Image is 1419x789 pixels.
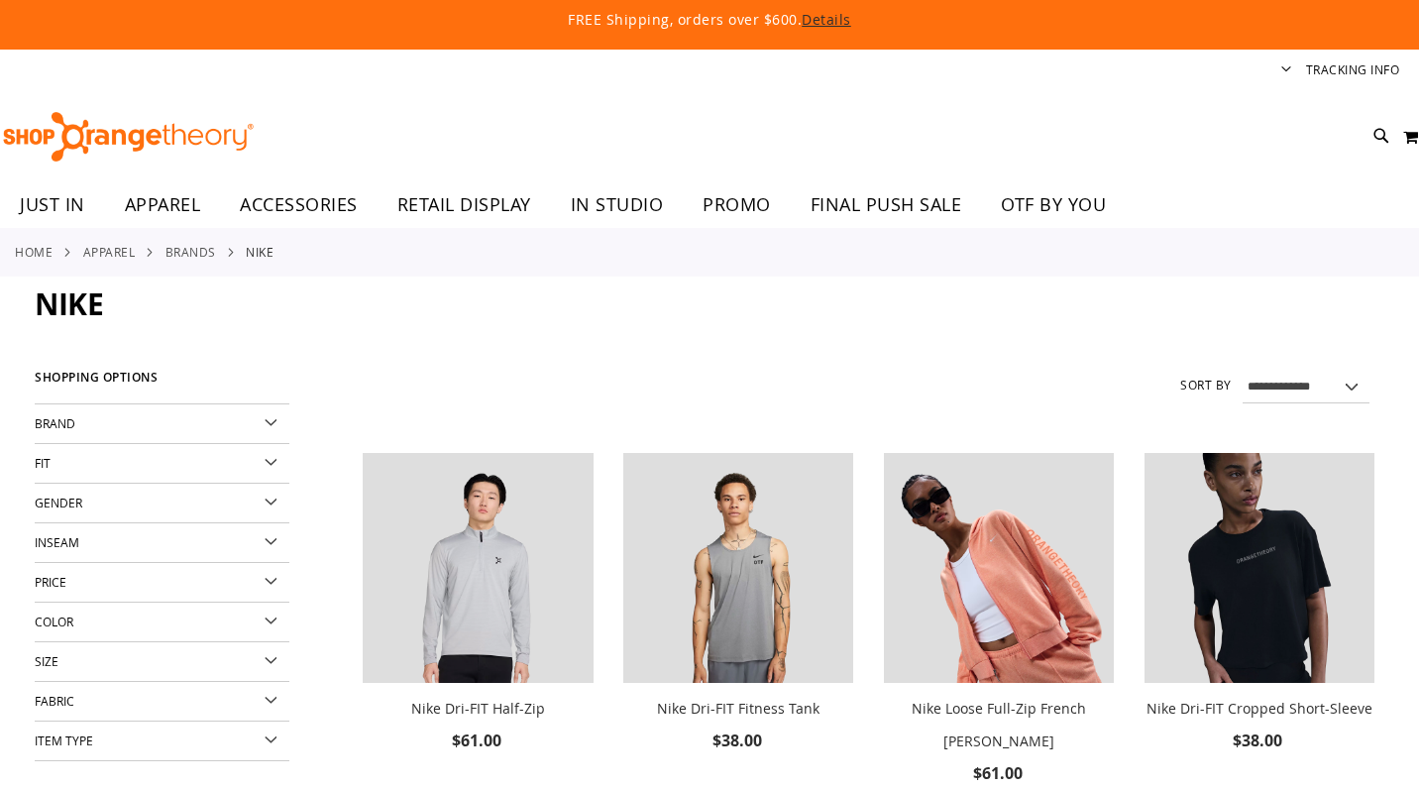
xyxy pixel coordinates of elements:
div: Price [35,563,289,603]
a: Nike Dri-FIT Fitness Tank [623,453,853,687]
a: APPAREL [105,182,221,227]
div: Brand [35,404,289,444]
a: IN STUDIO [551,182,684,228]
a: Tracking Info [1306,61,1400,78]
a: RETAIL DISPLAY [378,182,551,228]
img: Nike Dri-FIT Half-Zip [363,453,593,683]
a: Nike Loose Full-Zip French Terry Hoodie [884,453,1114,687]
a: Nike Loose Full-Zip French [PERSON_NAME] [912,699,1086,750]
span: $61.00 [452,730,504,751]
a: PROMO [683,182,791,228]
label: Sort By [1180,377,1232,394]
span: Price [35,574,66,590]
a: Nike Dri-FIT Cropped Short-Sleeve [1146,699,1372,718]
span: FINAL PUSH SALE [811,182,962,227]
div: Fabric [35,682,289,722]
span: Color [35,614,73,629]
p: FREE Shipping, orders over $600. [115,10,1304,30]
span: PROMO [703,182,771,227]
span: Item Type [35,733,93,748]
a: Nike Dri-FIT Cropped Short-Sleeve [1145,453,1374,687]
a: APPAREL [83,243,136,261]
span: Gender [35,495,82,510]
span: Inseam [35,534,79,550]
a: Home [15,243,53,261]
span: $61.00 [973,762,1026,784]
span: IN STUDIO [571,182,664,227]
button: Account menu [1281,61,1291,80]
div: Gender [35,484,289,523]
a: ACCESSORIES [220,182,378,228]
span: JUST IN [20,182,85,227]
span: $38.00 [712,730,765,751]
div: Size [35,642,289,682]
a: OTF BY YOU [981,182,1126,228]
span: $38.00 [1233,730,1285,751]
img: Nike Dri-FIT Fitness Tank [623,453,853,683]
span: Fit [35,455,51,471]
span: Size [35,653,58,669]
a: FINAL PUSH SALE [791,182,982,228]
span: Brand [35,415,75,431]
span: Fabric [35,693,74,709]
strong: Shopping Options [35,362,289,404]
span: RETAIL DISPLAY [397,182,531,227]
strong: Nike [246,243,273,261]
a: Nike Dri-FIT Fitness Tank [657,699,819,718]
img: Nike Loose Full-Zip French Terry Hoodie [884,453,1114,683]
img: Nike Dri-FIT Cropped Short-Sleeve [1145,453,1374,683]
a: Nike Dri-FIT Half-Zip [411,699,545,718]
a: Details [802,10,851,29]
div: Inseam [35,523,289,563]
div: Item Type [35,722,289,761]
a: Nike Dri-FIT Half-Zip [363,453,593,687]
div: Fit [35,444,289,484]
a: BRANDS [165,243,216,261]
span: OTF BY YOU [1001,182,1106,227]
span: APPAREL [125,182,201,227]
div: Color [35,603,289,642]
span: ACCESSORIES [240,182,358,227]
span: Nike [35,283,103,324]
